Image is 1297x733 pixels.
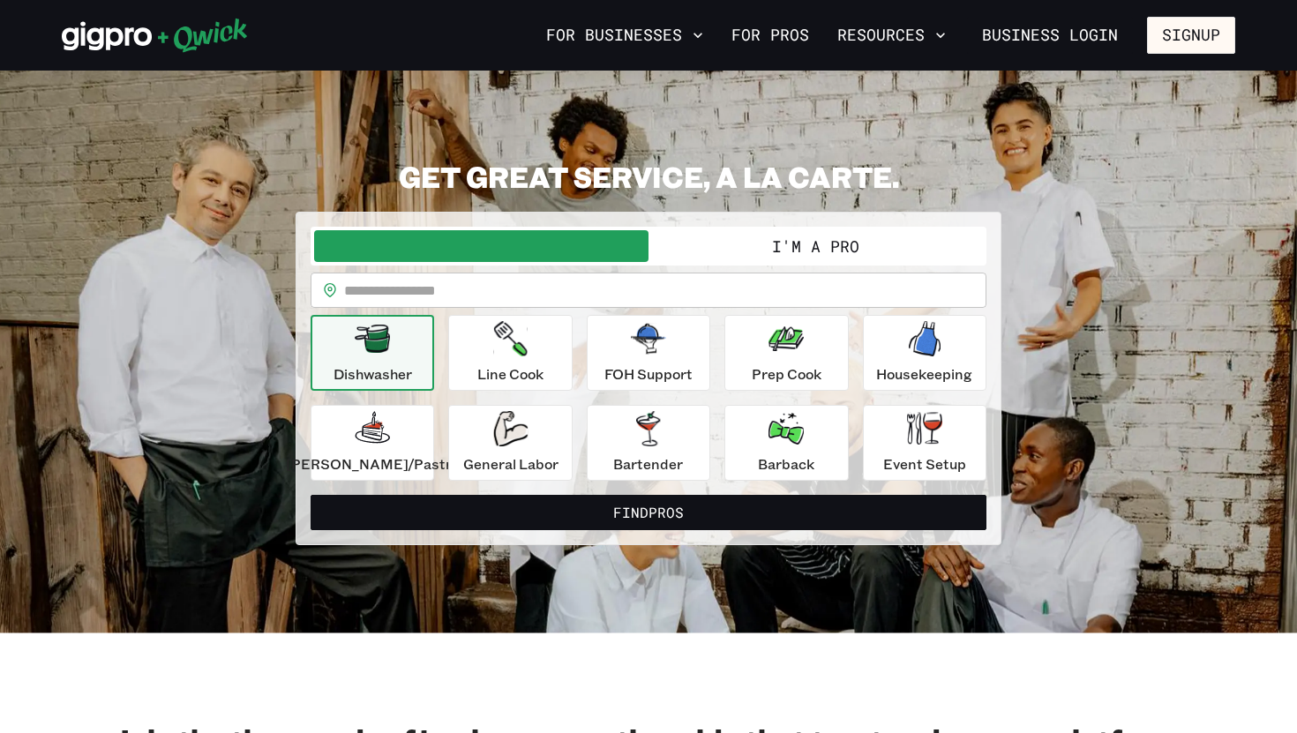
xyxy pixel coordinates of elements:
[314,230,648,262] button: I'm a Business
[648,230,983,262] button: I'm a Pro
[613,453,683,475] p: Bartender
[863,315,986,391] button: Housekeeping
[604,363,693,385] p: FOH Support
[758,453,814,475] p: Barback
[539,20,710,50] button: For Businesses
[587,405,710,481] button: Bartender
[724,20,816,50] a: For Pros
[334,363,412,385] p: Dishwasher
[876,363,972,385] p: Housekeeping
[752,363,821,385] p: Prep Cook
[448,405,572,481] button: General Labor
[286,453,459,475] p: [PERSON_NAME]/Pastry
[311,405,434,481] button: [PERSON_NAME]/Pastry
[477,363,544,385] p: Line Cook
[724,315,848,391] button: Prep Cook
[830,20,953,50] button: Resources
[463,453,559,475] p: General Labor
[311,315,434,391] button: Dishwasher
[296,159,1001,194] h2: GET GREAT SERVICE, A LA CARTE.
[724,405,848,481] button: Barback
[863,405,986,481] button: Event Setup
[448,315,572,391] button: Line Cook
[883,453,966,475] p: Event Setup
[587,315,710,391] button: FOH Support
[311,495,986,530] button: FindPros
[1147,17,1235,54] button: Signup
[967,17,1133,54] a: Business Login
